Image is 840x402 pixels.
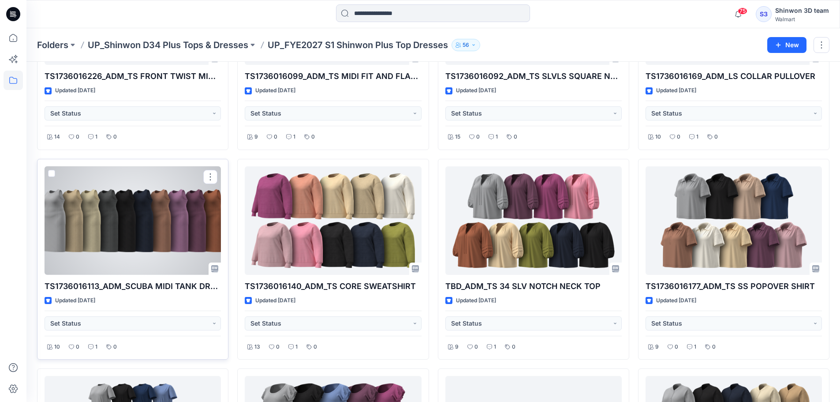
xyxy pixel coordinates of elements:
p: 0 [512,342,515,352]
p: 0 [113,132,117,142]
a: Folders [37,39,68,51]
button: New [767,37,806,53]
p: TS1736016177_ADM_TS SS POPOVER SHIRT [646,280,822,293]
p: TS1736016113_ADM_SCUBA MIDI TANK DRESS [45,280,221,293]
p: 0 [474,342,478,352]
p: 9 [655,342,659,352]
p: Updated [DATE] [456,86,496,95]
button: 56 [452,39,480,51]
p: 14 [54,132,60,142]
p: 0 [476,132,480,142]
p: Updated [DATE] [656,296,696,305]
p: 0 [276,342,280,352]
p: 1 [95,132,97,142]
p: TS1736016092_ADM_TS SLVLS SQUARE NECK TANK TOP [445,70,622,83]
span: 75 [738,8,747,15]
p: 1 [494,342,496,352]
div: Walmart [775,16,829,23]
p: TS1736016226_ADM_TS FRONT TWIST MINI DRESS [45,70,221,83]
p: TS1736016140_ADM_TS CORE SWEATSHIRT [245,280,421,293]
p: 0 [714,132,718,142]
p: UP_FYE2027 S1 Shinwon Plus Top Dresses [268,39,448,51]
p: 0 [274,132,277,142]
p: 0 [314,342,317,352]
a: TS1736016140_ADM_TS CORE SWEATSHIRT [245,166,421,275]
p: 15 [455,132,460,142]
p: 1 [696,132,698,142]
p: Updated [DATE] [255,86,295,95]
div: Shinwon 3D team [775,5,829,16]
p: Updated [DATE] [456,296,496,305]
p: Updated [DATE] [656,86,696,95]
p: 9 [254,132,258,142]
p: Updated [DATE] [55,296,95,305]
p: 0 [712,342,716,352]
p: 10 [655,132,661,142]
p: 13 [254,342,260,352]
p: 0 [113,342,117,352]
a: TS1736016177_ADM_TS SS POPOVER SHIRT [646,166,822,275]
p: 1 [694,342,696,352]
p: Updated [DATE] [55,86,95,95]
a: TBD_ADM_TS 34 SLV NOTCH NECK TOP [445,166,622,275]
p: TS1736016169_ADM_LS COLLAR PULLOVER [646,70,822,83]
p: 9 [455,342,459,352]
p: TS1736016099_ADM_TS MIDI FIT AND FLARE TIE DRESS [245,70,421,83]
a: TS1736016113_ADM_SCUBA MIDI TANK DRESS [45,166,221,275]
p: 56 [463,40,469,50]
p: 1 [95,342,97,352]
p: 10 [54,342,60,352]
a: UP_Shinwon D34 Plus Tops & Dresses [88,39,248,51]
p: 0 [76,132,79,142]
p: 1 [293,132,295,142]
p: 0 [675,342,678,352]
p: 0 [514,132,517,142]
p: 1 [496,132,498,142]
p: TBD_ADM_TS 34 SLV NOTCH NECK TOP [445,280,622,293]
p: 0 [311,132,315,142]
p: 1 [295,342,298,352]
p: 0 [76,342,79,352]
p: 0 [677,132,680,142]
p: Updated [DATE] [255,296,295,305]
div: S3 [756,6,772,22]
